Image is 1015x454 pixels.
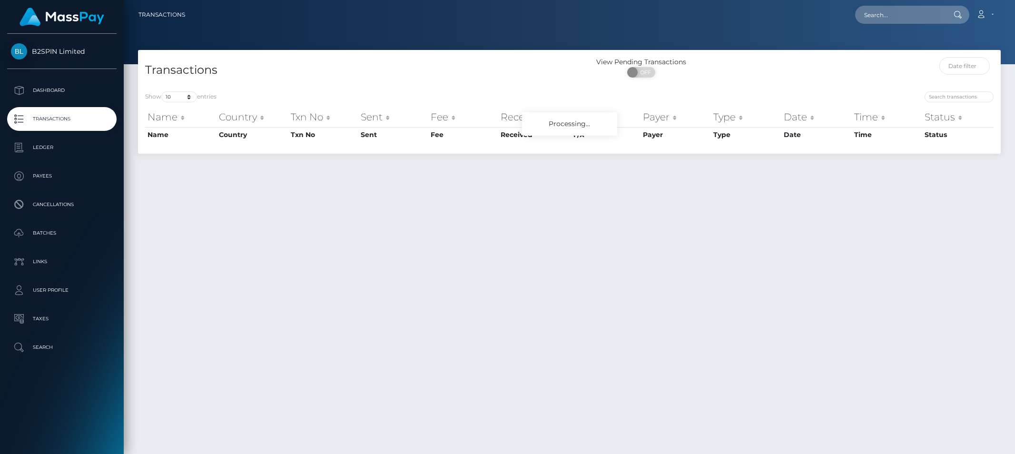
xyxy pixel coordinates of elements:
th: Sent [358,108,429,127]
a: Transactions [138,5,185,25]
p: Cancellations [11,197,113,212]
span: OFF [632,67,656,78]
a: Links [7,250,117,274]
th: Date [781,127,852,142]
th: Type [711,108,781,127]
th: Received [498,127,571,142]
input: Search transactions [925,91,994,102]
th: Country [217,127,289,142]
a: Ledger [7,136,117,159]
p: Search [11,340,113,355]
a: Payees [7,164,117,188]
input: Search... [855,6,945,24]
th: Received [498,108,571,127]
a: Batches [7,221,117,245]
a: User Profile [7,278,117,302]
th: Country [217,108,289,127]
span: B2SPIN Limited [7,47,117,56]
p: Batches [11,226,113,240]
div: Processing... [522,112,617,136]
label: Show entries [145,91,217,102]
select: Showentries [161,91,197,102]
th: Type [711,127,781,142]
p: Taxes [11,312,113,326]
a: Dashboard [7,79,117,102]
th: Payer [641,108,711,127]
div: View Pending Transactions [570,57,713,67]
a: Taxes [7,307,117,331]
a: Search [7,336,117,359]
p: Dashboard [11,83,113,98]
th: Status [922,108,994,127]
img: B2SPIN Limited [11,43,27,59]
th: Time [852,127,922,142]
th: Fee [428,108,498,127]
p: Payees [11,169,113,183]
input: Date filter [939,57,990,75]
th: Date [781,108,852,127]
th: Name [145,108,217,127]
th: F/X [571,108,641,127]
th: Payer [641,127,711,142]
th: Sent [358,127,429,142]
a: Cancellations [7,193,117,217]
th: Time [852,108,922,127]
p: User Profile [11,283,113,297]
a: Transactions [7,107,117,131]
th: Txn No [288,108,358,127]
img: MassPay Logo [20,8,104,26]
th: Fee [428,127,498,142]
th: Status [922,127,994,142]
p: Links [11,255,113,269]
th: Txn No [288,127,358,142]
p: Transactions [11,112,113,126]
p: Ledger [11,140,113,155]
th: Name [145,127,217,142]
h4: Transactions [145,62,562,79]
